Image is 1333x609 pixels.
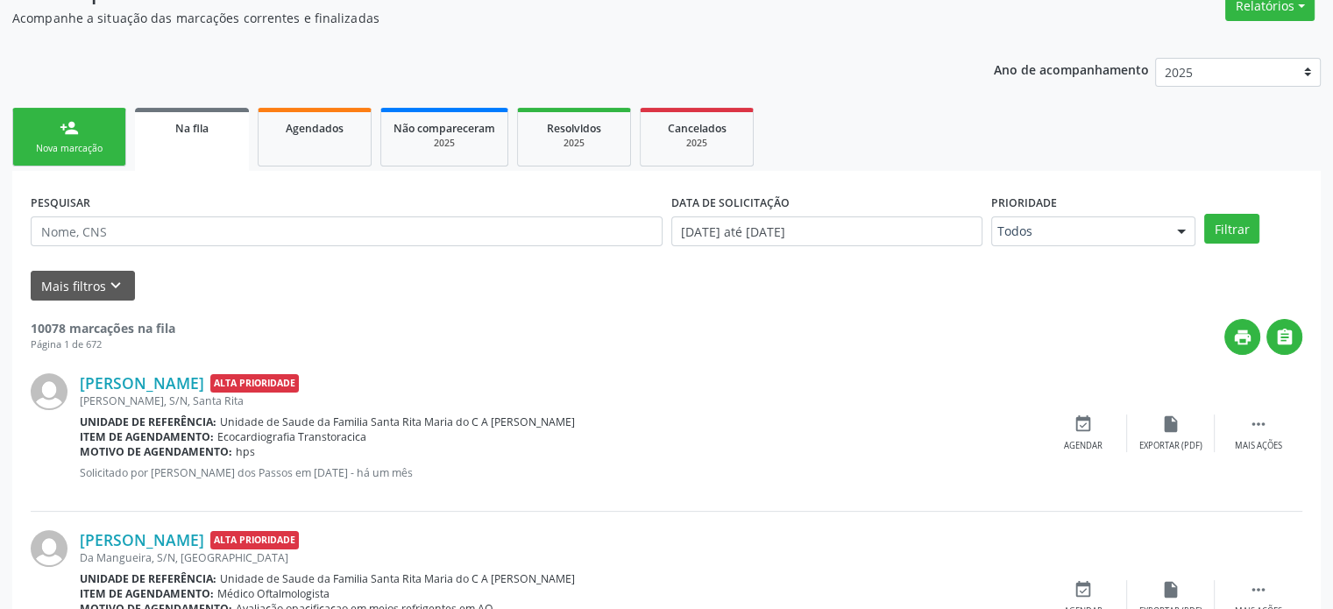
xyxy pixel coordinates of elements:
b: Motivo de agendamento: [80,444,232,459]
b: Item de agendamento: [80,586,214,601]
button:  [1266,319,1302,355]
i: event_available [1074,580,1093,599]
b: Unidade de referência: [80,414,216,429]
i: print [1233,328,1252,347]
strong: 10078 marcações na fila [31,320,175,336]
span: Médico Oftalmologista [217,586,330,601]
img: img [31,530,67,567]
span: Alta Prioridade [210,374,299,393]
div: 2025 [653,137,741,150]
span: Unidade de Saude da Familia Santa Rita Maria do C A [PERSON_NAME] [220,571,575,586]
button: Filtrar [1204,214,1259,244]
label: PESQUISAR [31,189,90,216]
span: Agendados [286,121,344,136]
span: Unidade de Saude da Familia Santa Rita Maria do C A [PERSON_NAME] [220,414,575,429]
a: [PERSON_NAME] [80,373,204,393]
div: Página 1 de 672 [31,337,175,352]
p: Ano de acompanhamento [994,58,1149,80]
input: Nome, CNS [31,216,663,246]
div: Da Mangueira, S/N, [GEOGRAPHIC_DATA] [80,550,1039,565]
b: Unidade de referência: [80,571,216,586]
div: 2025 [530,137,618,150]
div: Nova marcação [25,142,113,155]
input: Selecione um intervalo [671,216,982,246]
span: hps [236,444,255,459]
b: Item de agendamento: [80,429,214,444]
img: img [31,373,67,410]
div: [PERSON_NAME], S/N, Santa Rita [80,393,1039,408]
a: [PERSON_NAME] [80,530,204,549]
span: Na fila [175,121,209,136]
div: Agendar [1064,440,1103,452]
div: Mais ações [1235,440,1282,452]
span: Ecocardiografia Transtoracica [217,429,366,444]
span: Cancelados [668,121,727,136]
div: 2025 [394,137,495,150]
button: Mais filtroskeyboard_arrow_down [31,271,135,301]
i: event_available [1074,414,1093,434]
i: keyboard_arrow_down [106,276,125,295]
span: Todos [997,223,1160,240]
span: Resolvidos [547,121,601,136]
span: Não compareceram [394,121,495,136]
i:  [1249,580,1268,599]
p: Solicitado por [PERSON_NAME] dos Passos em [DATE] - há um mês [80,465,1039,480]
p: Acompanhe a situação das marcações correntes e finalizadas [12,9,928,27]
div: person_add [60,118,79,138]
i: insert_drive_file [1161,580,1181,599]
label: DATA DE SOLICITAÇÃO [671,189,790,216]
i:  [1275,328,1294,347]
div: Exportar (PDF) [1139,440,1202,452]
span: Alta Prioridade [210,531,299,549]
label: Prioridade [991,189,1057,216]
i:  [1249,414,1268,434]
button: print [1224,319,1260,355]
i: insert_drive_file [1161,414,1181,434]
